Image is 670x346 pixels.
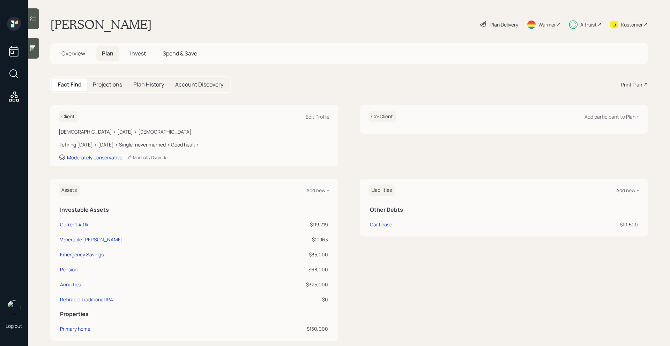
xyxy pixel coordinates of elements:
div: Pension [60,266,77,273]
div: Primary home [60,325,90,332]
span: Spend & Save [163,50,197,57]
h6: Client [59,111,77,122]
span: Invest [130,50,146,57]
div: Log out [6,323,22,329]
div: Annuities [60,281,81,288]
div: Add new + [306,187,329,194]
div: $68,000 [256,266,328,273]
span: Plan [102,50,113,57]
div: $150,000 [256,325,328,332]
div: $35,000 [256,251,328,258]
div: $325,000 [256,281,328,288]
img: michael-russo-headshot.png [7,300,21,314]
div: Moderately conservative [67,154,122,161]
div: Retirable Traditional IRA [60,296,113,303]
div: Add participant to Plan + [585,113,639,120]
span: Overview [61,50,85,57]
h5: Fact Find [58,81,82,88]
div: Car Lease [370,221,392,228]
h5: Projections [93,81,122,88]
div: $10,500 [518,221,638,228]
div: $119,719 [256,221,328,228]
h5: Properties [60,311,328,317]
div: $10,163 [256,236,328,243]
div: Manually Override [127,155,167,160]
h5: Investable Assets [60,206,328,213]
div: Edit Profile [306,113,329,120]
div: Emergency Savings [60,251,104,258]
h6: Liabilities [368,185,395,196]
div: $0 [256,296,328,303]
div: Altruist [580,21,597,28]
h6: Co-Client [368,111,396,122]
div: Print Plan [621,81,642,88]
div: Retiring [DATE] • [DATE] • Single, never married • Good health [59,141,329,148]
div: Kustomer [621,21,643,28]
div: Venerable [PERSON_NAME] [60,236,123,243]
div: Warmer [538,21,556,28]
h5: Other Debts [370,206,638,213]
h6: Assets [59,185,80,196]
h5: Account Discovery [175,81,223,88]
h1: [PERSON_NAME] [50,17,152,32]
h5: Plan History [133,81,164,88]
div: Current 401k [60,221,89,228]
div: Plan Delivery [490,21,518,28]
div: Add new + [616,187,639,194]
div: [DEMOGRAPHIC_DATA] • [DATE] • [DEMOGRAPHIC_DATA] [59,128,329,135]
